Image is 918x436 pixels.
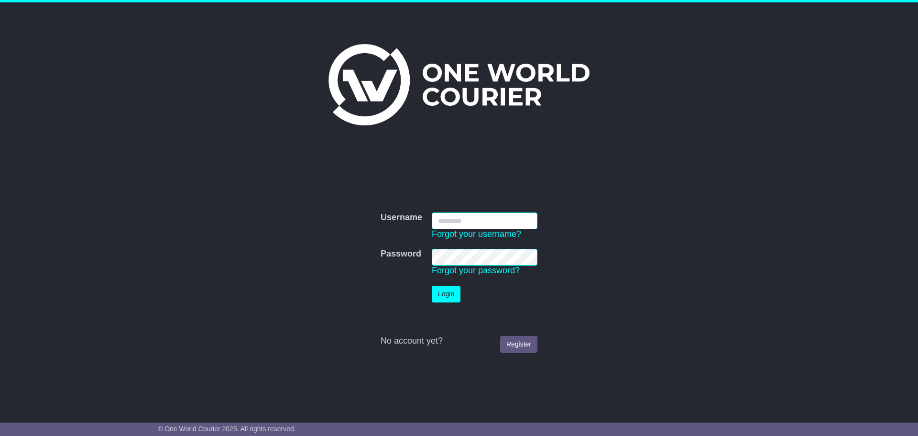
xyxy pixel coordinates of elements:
[432,229,521,239] a: Forgot your username?
[158,425,296,433] span: © One World Courier 2025. All rights reserved.
[381,249,421,259] label: Password
[432,266,520,275] a: Forgot your password?
[500,336,537,353] a: Register
[328,44,590,125] img: One World
[381,212,422,223] label: Username
[432,286,460,302] button: Login
[381,336,537,347] div: No account yet?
